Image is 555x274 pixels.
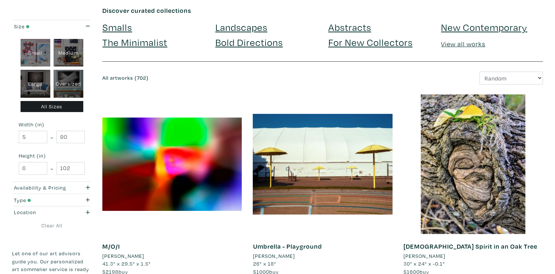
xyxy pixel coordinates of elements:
[404,242,537,250] a: [DEMOGRAPHIC_DATA] Spirit in an Oak Tree
[12,221,91,230] a: Clear All
[404,260,445,267] span: 30" x 24" x -0.1"
[19,122,85,127] small: Width (in)
[102,252,144,260] li: [PERSON_NAME]
[215,36,283,48] a: Bold Directions
[54,39,83,67] div: Medium
[51,132,53,142] span: -
[102,252,242,260] a: [PERSON_NAME]
[14,184,68,192] div: Availability & Pricing
[12,194,91,206] button: Type
[102,7,543,15] h6: Discover curated collections
[51,163,53,173] span: -
[328,21,371,33] a: Abstracts
[215,21,267,33] a: Landscapes
[253,252,392,260] a: [PERSON_NAME]
[102,242,120,250] a: M/O/I
[253,260,276,267] span: 26" x 18"
[12,182,91,194] button: Availability & Pricing
[404,252,445,260] li: [PERSON_NAME]
[441,21,527,33] a: New Contemporary
[328,36,413,48] a: For New Collectors
[102,36,167,48] a: The Minimalist
[253,252,295,260] li: [PERSON_NAME]
[14,208,68,216] div: Location
[12,20,91,32] button: Size
[12,206,91,219] button: Location
[21,70,50,98] div: Large
[14,196,68,204] div: Type
[102,21,132,33] a: Smalls
[102,260,151,267] span: 41.3" x 29.5" x 1.5"
[404,252,543,260] a: [PERSON_NAME]
[21,39,50,67] div: Small
[441,40,485,48] a: View all works
[253,242,322,250] a: Umbrella - Playground
[21,101,83,112] div: All Sizes
[14,22,68,30] div: Size
[102,75,317,81] h6: All artworks (702)
[19,153,85,158] small: Height (in)
[54,70,83,98] div: Oversized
